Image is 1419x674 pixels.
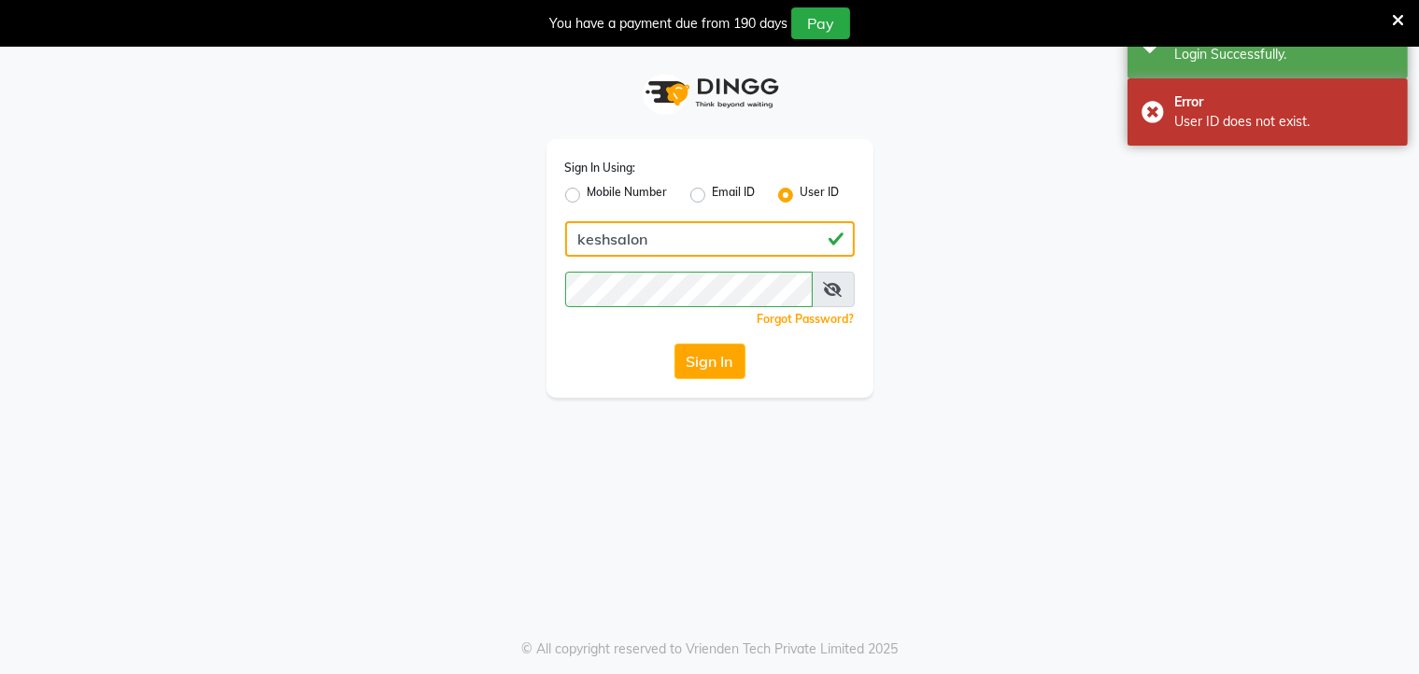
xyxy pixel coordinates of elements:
[565,272,813,307] input: Username
[549,14,788,34] div: You have a payment due from 190 days
[713,184,756,206] label: Email ID
[588,184,668,206] label: Mobile Number
[1174,92,1394,112] div: Error
[635,65,785,120] img: logo1.svg
[1174,112,1394,132] div: User ID does not exist.
[565,221,855,257] input: Username
[791,7,850,39] button: Pay
[758,312,855,326] a: Forgot Password?
[674,344,745,379] button: Sign In
[801,184,840,206] label: User ID
[565,160,636,176] label: Sign In Using:
[1174,45,1394,64] div: Login Successfully.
